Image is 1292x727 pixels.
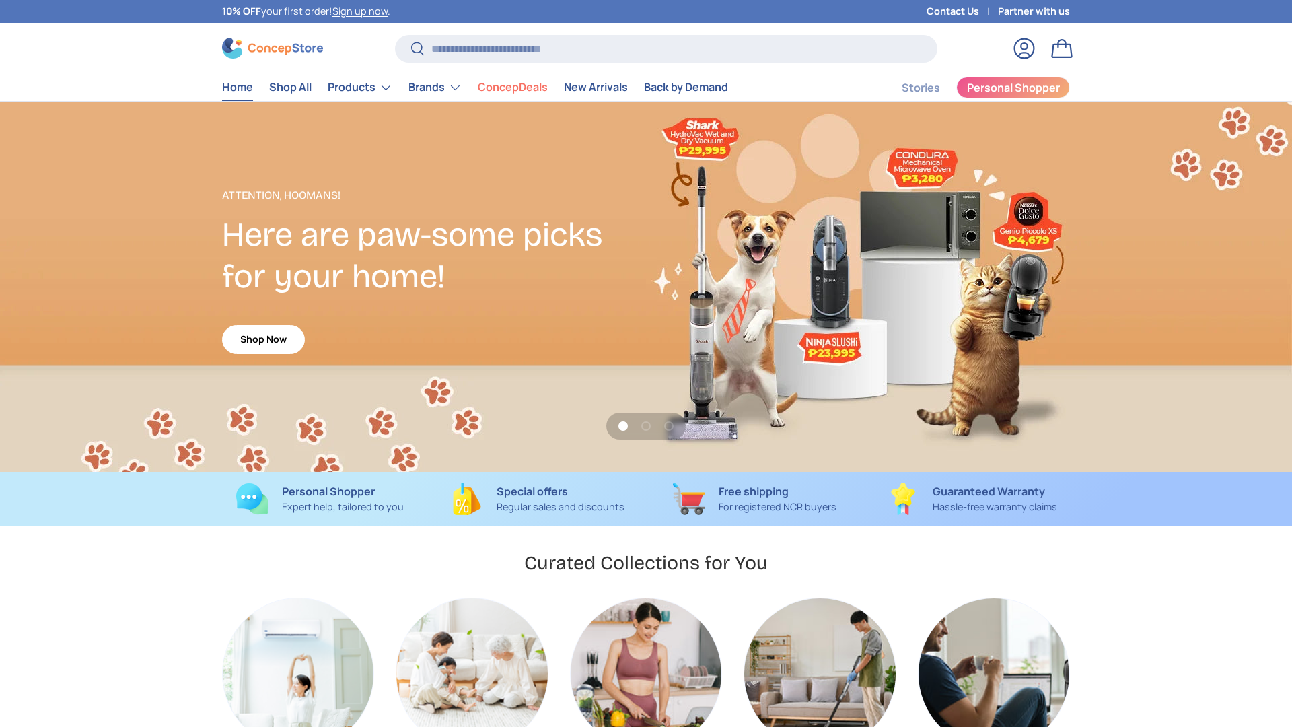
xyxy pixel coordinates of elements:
a: Personal Shopper [956,77,1070,98]
p: Attention, Hoomans! [222,187,646,203]
a: Partner with us [998,4,1070,19]
a: Brands [408,74,462,101]
span: Personal Shopper [967,82,1060,93]
a: Shop Now [222,325,305,354]
a: Products [328,74,392,101]
strong: 10% OFF [222,5,261,18]
a: ConcepDeals [478,74,548,100]
a: Special offers Regular sales and discounts [439,483,635,515]
p: For registered NCR buyers [719,499,836,514]
nav: Primary [222,74,728,101]
p: Expert help, tailored to you [282,499,404,514]
summary: Products [320,74,400,101]
a: Back by Demand [644,74,728,100]
nav: Secondary [869,74,1070,101]
summary: Brands [400,74,470,101]
a: Sign up now [332,5,388,18]
strong: Free shipping [719,484,789,499]
a: Free shipping For registered NCR buyers [657,483,853,515]
h2: Curated Collections for You [524,551,768,576]
h2: Here are paw-some picks for your home! [222,214,646,298]
p: Hassle-free warranty claims [933,499,1057,514]
a: Stories [902,75,940,101]
a: Shop All [269,74,312,100]
p: Regular sales and discounts [497,499,624,514]
a: Contact Us [927,4,998,19]
strong: Special offers [497,484,568,499]
a: Personal Shopper Expert help, tailored to you [222,483,418,515]
img: ConcepStore [222,38,323,59]
a: Home [222,74,253,100]
a: Guaranteed Warranty Hassle-free warranty claims [874,483,1070,515]
strong: Personal Shopper [282,484,375,499]
p: your first order! . [222,4,390,19]
strong: Guaranteed Warranty [933,484,1045,499]
a: New Arrivals [564,74,628,100]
